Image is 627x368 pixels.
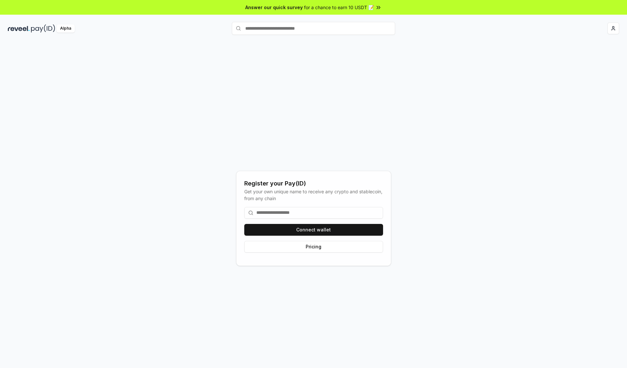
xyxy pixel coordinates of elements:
div: Alpha [56,24,75,33]
span: for a chance to earn 10 USDT 📝 [304,4,374,11]
span: Answer our quick survey [245,4,303,11]
div: Get your own unique name to receive any crypto and stablecoin, from any chain [244,188,383,202]
button: Connect wallet [244,224,383,236]
img: pay_id [31,24,55,33]
button: Pricing [244,241,383,253]
div: Register your Pay(ID) [244,179,383,188]
img: reveel_dark [8,24,30,33]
